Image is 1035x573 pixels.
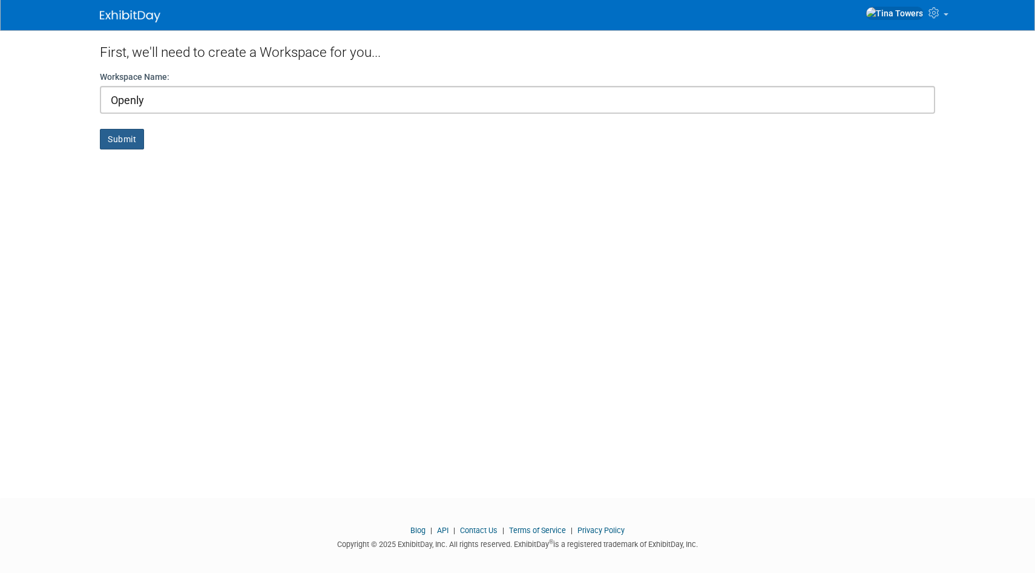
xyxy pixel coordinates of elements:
a: Blog [410,526,425,535]
span: | [450,526,458,535]
span: | [499,526,507,535]
a: Privacy Policy [577,526,625,535]
img: ExhibitDay [100,10,160,22]
a: API [437,526,448,535]
div: First, we'll need to create a Workspace for you... [100,30,935,71]
a: Contact Us [460,526,498,535]
input: Name of your organization [100,86,935,114]
span: | [568,526,576,535]
label: Workspace Name: [100,71,169,83]
sup: ® [549,539,553,545]
img: Tina Towers [866,7,924,20]
span: | [427,526,435,535]
a: Terms of Service [509,526,566,535]
button: Submit [100,129,144,149]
